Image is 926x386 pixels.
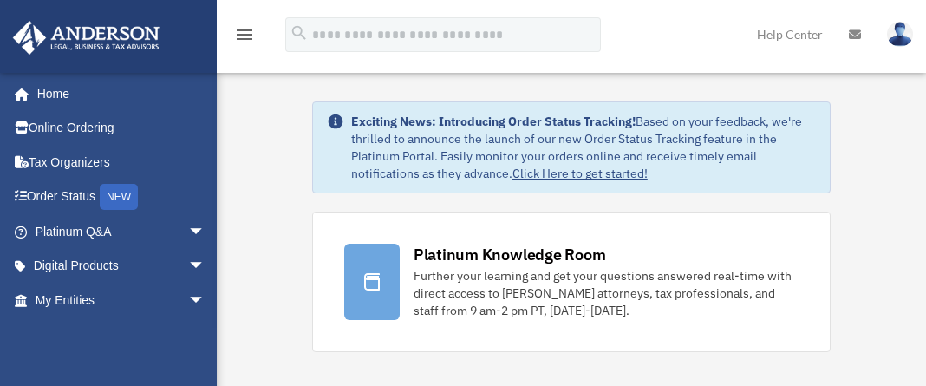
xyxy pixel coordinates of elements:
[12,317,231,352] a: My Anderson Teamarrow_drop_down
[414,267,799,319] div: Further your learning and get your questions answered real-time with direct access to [PERSON_NAM...
[12,145,231,180] a: Tax Organizers
[188,317,223,353] span: arrow_drop_down
[188,214,223,250] span: arrow_drop_down
[351,113,816,182] div: Based on your feedback, we're thrilled to announce the launch of our new Order Status Tracking fe...
[12,283,231,317] a: My Entitiesarrow_drop_down
[12,76,223,111] a: Home
[12,180,231,215] a: Order StatusNEW
[234,24,255,45] i: menu
[887,22,913,47] img: User Pic
[100,184,138,210] div: NEW
[414,244,606,265] div: Platinum Knowledge Room
[188,249,223,285] span: arrow_drop_down
[188,283,223,318] span: arrow_drop_down
[12,111,231,146] a: Online Ordering
[351,114,636,129] strong: Exciting News: Introducing Order Status Tracking!
[12,214,231,249] a: Platinum Q&Aarrow_drop_down
[12,249,231,284] a: Digital Productsarrow_drop_down
[290,23,309,43] i: search
[312,212,831,352] a: Platinum Knowledge Room Further your learning and get your questions answered real-time with dire...
[512,166,648,181] a: Click Here to get started!
[8,21,165,55] img: Anderson Advisors Platinum Portal
[234,30,255,45] a: menu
